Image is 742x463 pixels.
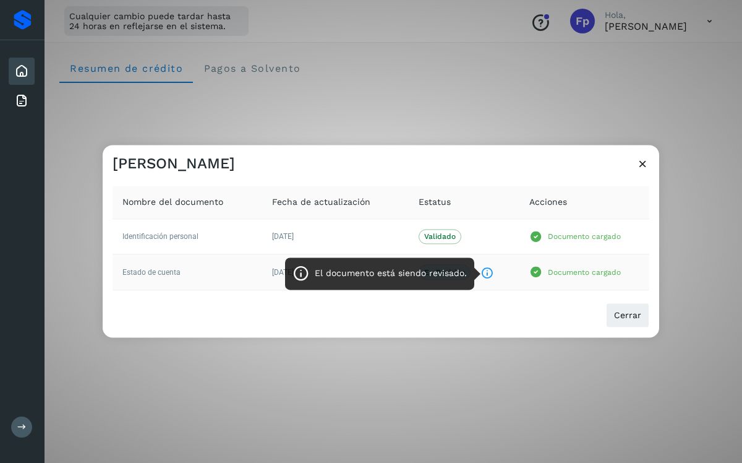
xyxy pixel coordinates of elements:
p: Documento cargado [548,232,621,241]
span: Cerrar [614,311,641,320]
p: Documento cargado [548,268,621,277]
span: Acciones [529,196,567,209]
span: [DATE] [272,268,294,277]
span: Fecha de actualización [272,196,370,209]
span: Estado de cuenta [122,268,181,277]
p: El documento está siendo revisado. [315,269,467,279]
span: Identificación personal [122,233,198,241]
h3: [PERSON_NAME] [113,155,235,173]
p: Validado [424,232,456,241]
button: Cerrar [606,303,649,328]
span: Estatus [419,196,451,209]
div: Facturas [9,87,35,115]
span: [DATE] [272,233,294,241]
div: Inicio [9,58,35,85]
span: Nombre del documento [122,196,223,209]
